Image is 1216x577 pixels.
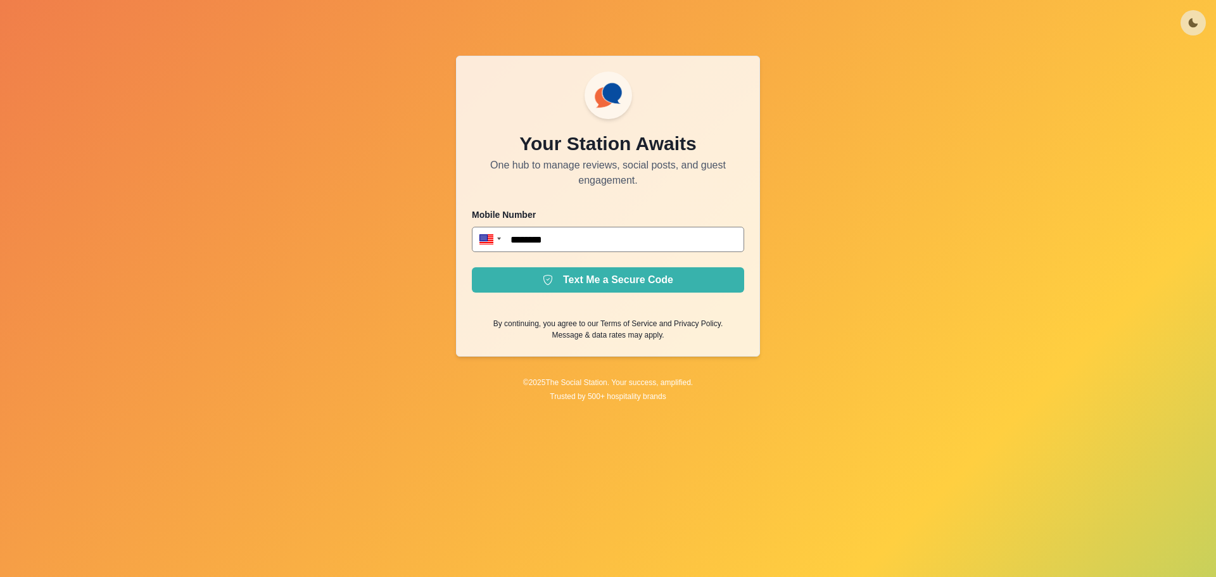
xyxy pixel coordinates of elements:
[674,319,721,328] a: Privacy Policy
[493,318,723,329] p: By continuing, you agree to our and .
[472,158,744,188] p: One hub to manage reviews, social posts, and guest engagement.
[600,319,657,328] a: Terms of Service
[472,227,505,252] div: United States: + 1
[472,208,744,222] p: Mobile Number
[590,77,627,114] img: ssLogoSVG.f144a2481ffb055bcdd00c89108cbcb7.svg
[472,267,744,293] button: Text Me a Secure Code
[1181,10,1206,35] button: Toggle Mode
[552,329,664,341] p: Message & data rates may apply.
[519,129,696,158] p: Your Station Awaits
